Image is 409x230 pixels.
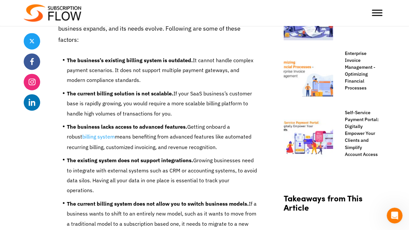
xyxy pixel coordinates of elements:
strong: The business lacks access to advanced features. [67,123,187,130]
img: self-service-payment-portal [284,109,333,159]
button: Toggle Menu [372,10,382,16]
li: Growing businesses need to integrate with external systems such as CRM or accounting systems, to ... [67,155,257,198]
li: It cannot handle complex payment scenarios. It does not support multiple payment gateways, and mo... [67,55,257,89]
a: billing system [82,133,115,140]
strong: The business’s existing billing system is outdated. [67,57,193,64]
img: enterprise invoice management [284,50,333,99]
iframe: Intercom live chat [387,208,402,223]
a: Self-Service Payment Portal: Digitally Empower Your Clients and Simplify Account Access [338,109,379,158]
a: Enterprise Invoice Management - Optimizing Financial Processes [338,50,379,91]
strong: The current billing solution is not scalable. [67,90,173,97]
li: Getting onboard a robust means benefiting from advanced features like automated recurring billing... [67,122,257,155]
h2: Takeaways from This Article [284,193,379,219]
strong: The current billing system does not allow you to switch business models. [67,200,249,207]
img: Subscriptionflow [24,4,81,22]
li: If your SaaS business’s customer base is rapidly growing, you would require a more scalable billi... [67,89,257,122]
strong: The existing system does not support integrations. [67,157,193,163]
